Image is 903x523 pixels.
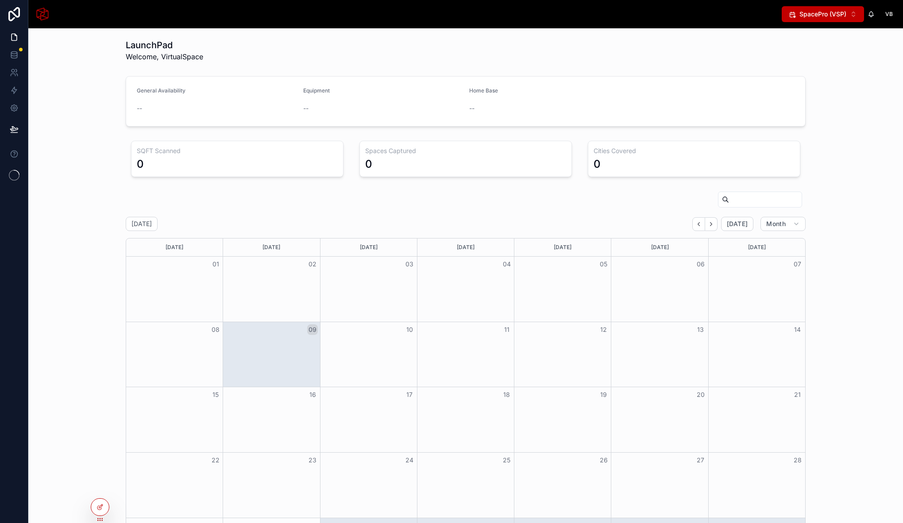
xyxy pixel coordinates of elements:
button: 11 [502,324,512,335]
button: [DATE] [721,217,753,231]
h3: SQFT Scanned [137,146,338,155]
h1: LaunchPad [126,39,203,51]
button: 27 [695,455,706,465]
button: 23 [307,455,318,465]
img: App logo [35,7,50,21]
span: SpacePro (VSP) [799,10,846,19]
div: [DATE] [224,238,318,256]
div: 0 [594,157,601,171]
div: [DATE] [127,238,221,256]
button: 16 [307,389,318,400]
button: 22 [210,455,221,465]
button: 14 [792,324,803,335]
h3: Cities Covered [594,146,795,155]
button: Next [705,217,718,231]
span: Home Base [469,87,498,94]
span: Equipment [303,87,330,94]
button: 25 [502,455,512,465]
button: Select Button [782,6,864,22]
span: VB [885,11,893,18]
button: 08 [210,324,221,335]
button: Month [760,217,806,231]
button: 15 [210,389,221,400]
h3: Spaces Captured [365,146,566,155]
button: 05 [598,259,609,269]
button: 26 [598,455,609,465]
span: Welcome, VirtualSpace [126,51,203,62]
span: -- [137,104,142,113]
button: 18 [502,389,512,400]
button: 24 [404,455,415,465]
button: 03 [404,259,415,269]
div: [DATE] [613,238,706,256]
button: 17 [404,389,415,400]
span: -- [469,104,475,113]
button: 02 [307,259,318,269]
button: 06 [695,259,706,269]
button: Back [692,217,705,231]
div: 0 [137,157,144,171]
span: Month [766,220,786,228]
button: 28 [792,455,803,465]
div: [DATE] [322,238,416,256]
div: [DATE] [710,238,804,256]
button: 21 [792,389,803,400]
span: -- [303,104,309,113]
button: 09 [307,324,318,335]
button: 20 [695,389,706,400]
button: 10 [404,324,415,335]
button: 12 [598,324,609,335]
button: 13 [695,324,706,335]
div: [DATE] [419,238,513,256]
button: 07 [792,259,803,269]
span: [DATE] [727,220,748,228]
button: 01 [210,259,221,269]
div: 0 [365,157,372,171]
div: [DATE] [516,238,610,256]
span: General Availability [137,87,185,94]
div: scrollable content [57,12,782,16]
button: 19 [598,389,609,400]
button: 04 [502,259,512,269]
h2: [DATE] [131,219,152,228]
